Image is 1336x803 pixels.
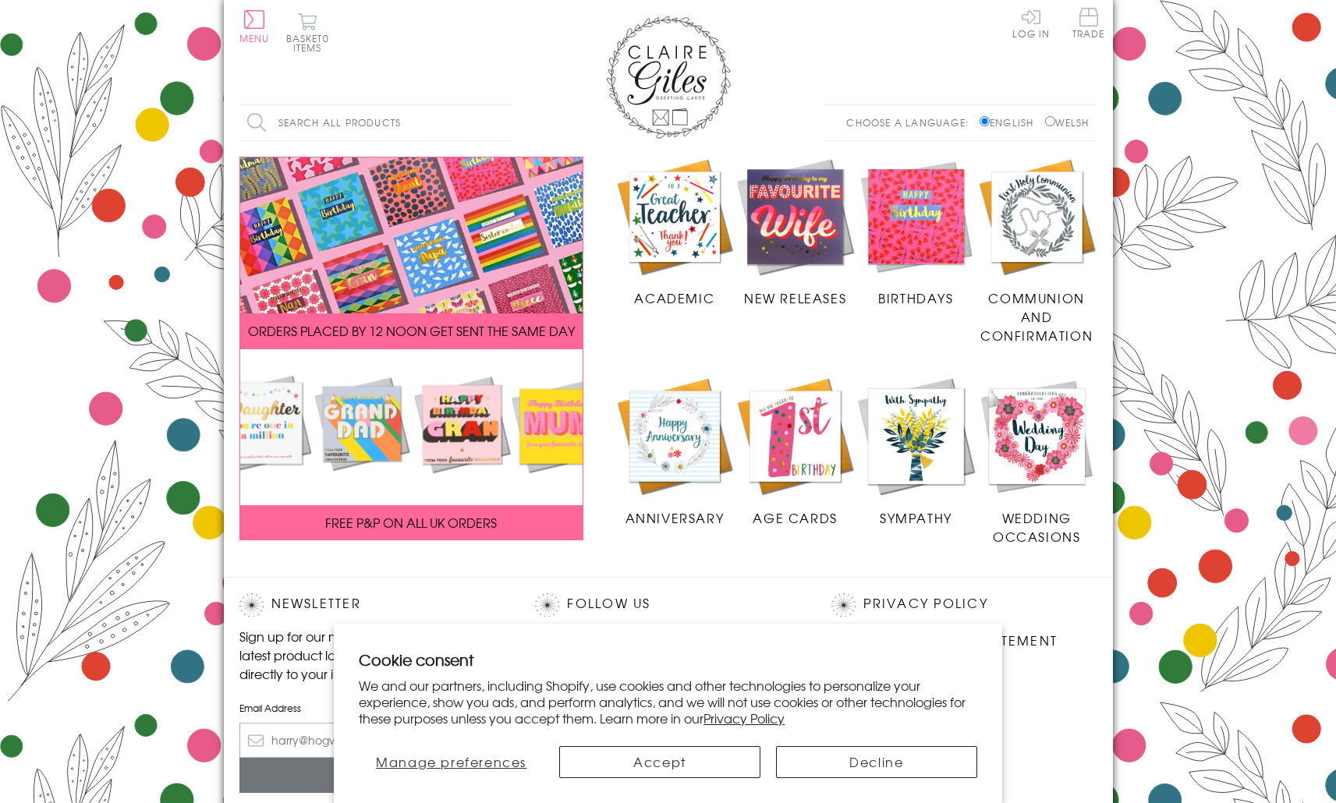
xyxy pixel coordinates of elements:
a: Privacy Policy [703,709,785,727]
input: English [980,116,990,126]
span: Birthdays [878,288,953,307]
span: Communion and Confirmation [980,288,1093,345]
a: Anniversary [615,376,735,527]
img: Claire Giles Greetings Cards [606,16,731,139]
input: harry@hogwarts.edu [239,723,505,758]
span: Manage preferences [376,752,526,771]
span: Wedding Occasions [993,508,1080,546]
a: Log In [1012,8,1050,38]
span: Menu [239,31,270,45]
span: New Releases [744,288,846,307]
input: Subscribe [239,758,505,793]
span: Anniversary [625,508,725,527]
button: Manage preferences [359,746,544,778]
label: Welsh [1045,115,1090,129]
a: Age Cards [735,376,856,527]
a: Trade [1072,8,1105,41]
a: New Releases [735,157,856,308]
input: Search all products [239,105,512,140]
span: Trade [1072,8,1105,38]
a: Privacy Policy [863,593,987,614]
a: Sympathy [856,376,976,527]
input: Search [497,105,512,140]
h2: Follow Us [535,593,800,617]
a: Birthdays [856,157,976,308]
a: Academic [615,157,735,308]
p: Sign up for our newsletter to receive the latest product launches, news and offers directly to yo... [239,627,505,683]
h2: Newsletter [239,593,505,617]
input: Welsh [1045,116,1055,126]
span: 0 items [293,31,329,55]
label: English [980,115,1041,129]
h2: Cookie consent [359,649,977,670]
span: Age Cards [753,508,837,527]
span: FREE P&P ON ALL UK ORDERS [325,513,497,532]
button: Accept [559,746,760,778]
p: Choose a language: [846,115,976,129]
span: ORDERS PLACED BY 12 NOON GET SENT THE SAME DAY [248,321,575,340]
p: We and our partners, including Shopify, use cookies and other technologies to personalize your ex... [359,677,977,726]
label: Email Address [239,701,505,715]
a: Wedding Occasions [976,376,1097,546]
span: Academic [634,288,714,307]
span: Sympathy [880,508,952,527]
button: Menu [239,10,270,43]
a: Communion and Confirmation [976,157,1097,345]
button: Basket0 items [286,12,329,52]
button: Decline [776,746,977,778]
